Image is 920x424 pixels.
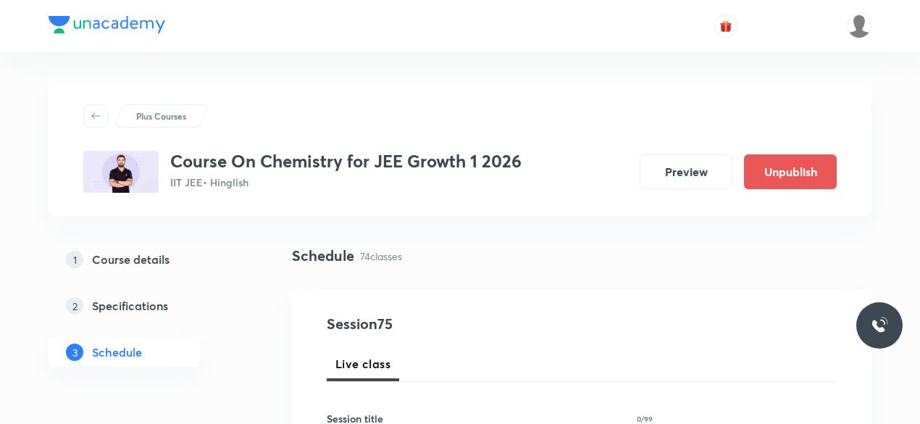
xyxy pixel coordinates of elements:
img: avatar [719,20,732,33]
p: IIT JEE • Hinglish [170,175,522,190]
p: 1 [66,251,83,268]
a: Company Logo [49,16,165,37]
p: Plus Courses [136,109,186,122]
h4: Schedule [292,245,354,267]
img: Arpita [847,14,871,38]
h3: Course On Chemistry for JEE Growth 1 2026 [170,151,522,172]
h5: Course details [92,251,170,268]
p: 3 [66,344,83,361]
img: Company Logo [49,16,165,33]
span: Live class [335,355,390,373]
h5: Specifications [92,297,168,315]
p: 2 [66,297,83,315]
button: avatar [714,14,737,38]
button: Preview [640,154,732,189]
p: 74 classes [360,249,402,264]
button: Unpublish [744,154,837,189]
h4: Session 75 [327,313,591,335]
img: 1E72671F-B06A-42F4-A9B7-6BC2428B3B49_plus.png [83,151,159,193]
img: ttu [871,317,888,334]
p: 0/99 [637,415,653,423]
h5: Schedule [92,344,142,361]
a: 2Specifications [49,291,246,320]
a: 1Course details [49,245,246,274]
